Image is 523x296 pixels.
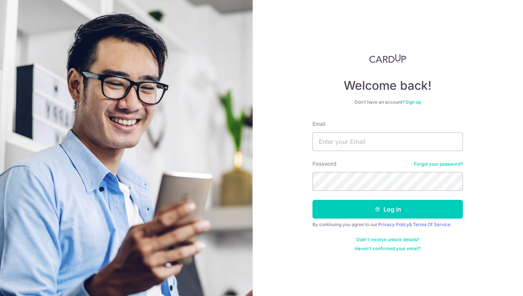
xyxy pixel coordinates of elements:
[312,120,325,128] label: Email
[312,99,463,105] div: Don’t have an account?
[312,132,463,151] input: Enter your Email
[378,222,409,227] a: Privacy Policy
[369,54,406,63] img: CardUp Logo
[356,237,419,243] a: Didn't receive unlock details?
[355,246,421,252] a: Haven't confirmed your email?
[414,161,463,167] a: Forgot your password?
[312,222,463,228] div: By continuing you agree to our &
[312,200,463,219] button: Log in
[312,160,337,168] label: Password
[312,78,463,93] h4: Welcome back!
[405,99,421,105] a: Sign up
[413,222,450,227] a: Terms Of Service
